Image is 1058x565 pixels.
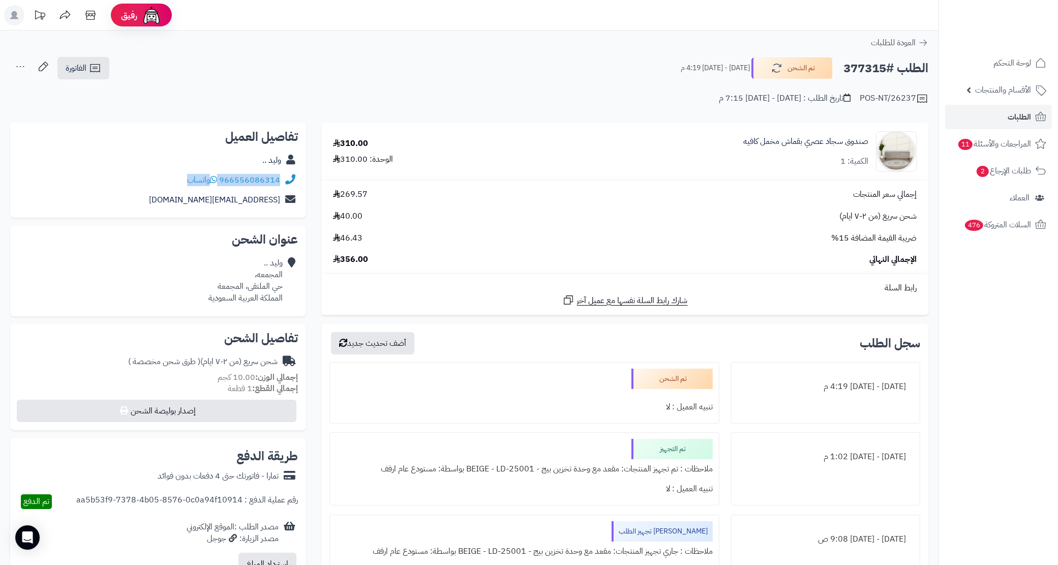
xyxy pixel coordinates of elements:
div: ملاحظات : جاري تجهيز المنتجات: مقعد مع وحدة تخزين بيج - BEIGE - LD-25001 بواسطة: مستودع عام ارفف [336,542,713,561]
div: [PERSON_NAME] تجهيز الطلب [612,521,713,542]
a: العودة للطلبات [871,37,928,49]
div: تنبيه العميل : لا [336,397,713,417]
span: الأقسام والمنتجات [975,83,1031,97]
a: تحديثات المنصة [27,5,52,28]
a: [EMAIL_ADDRESS][DOMAIN_NAME] [149,194,280,206]
div: رابط السلة [325,282,924,294]
a: واتساب [187,174,217,186]
button: أضف تحديث جديد [331,332,414,354]
span: الفاتورة [66,62,86,74]
span: ضريبة القيمة المضافة 15% [831,232,917,244]
div: الكمية: 1 [840,156,868,167]
span: لوحة التحكم [993,56,1031,70]
h2: الطلب #377315 [843,58,928,79]
img: 1753265718-1-90x90.jpg [876,131,916,172]
a: صندوق سجاد عصري بقماش مخمل كافيه [743,136,868,147]
span: إجمالي سعر المنتجات [853,189,917,200]
a: 966556086314 [219,174,280,186]
div: 310.00 [333,138,368,150]
span: تم الدفع [23,495,49,508]
div: [DATE] - [DATE] 9:08 ص [738,529,914,549]
span: ( طرق شحن مخصصة ) [128,355,200,368]
div: تنبيه العميل : لا [336,479,713,499]
img: ai-face.png [141,5,162,25]
span: العملاء [1010,191,1030,205]
div: رقم عملية الدفع : aa5b53f9-7378-4b05-8576-0c0a94f10914 [76,494,298,509]
a: السلات المتروكة476 [945,213,1052,237]
h2: تفاصيل الشحن [18,332,298,344]
strong: إجمالي الوزن: [255,371,298,383]
button: إصدار بوليصة الشحن [17,400,296,422]
a: العملاء [945,186,1052,210]
div: شحن سريع (من ٢-٧ ايام) [128,356,278,368]
div: تاريخ الطلب : [DATE] - [DATE] 7:15 م [719,93,851,104]
div: تم الشحن [631,369,713,389]
a: المراجعات والأسئلة11 [945,132,1052,156]
a: لوحة التحكم [945,51,1052,75]
h3: سجل الطلب [860,337,920,349]
div: تمارا - فاتورتك حتى 4 دفعات بدون فوائد [158,470,279,482]
div: وليد .. المجمعه، حي الملتقى، المجمعة المملكة العربية السعودية [208,257,283,304]
span: المراجعات والأسئلة [957,137,1031,151]
span: العودة للطلبات [871,37,916,49]
span: الإجمالي النهائي [869,254,917,265]
span: الطلبات [1008,110,1031,124]
span: 46.43 [333,232,362,244]
small: 1 قطعة [228,382,298,395]
div: ملاحظات : تم تجهيز المنتجات: مقعد مع وحدة تخزين بيج - BEIGE - LD-25001 بواسطة: مستودع عام ارفف [336,459,713,479]
div: تم التجهيز [631,439,713,459]
span: 356.00 [333,254,368,265]
small: [DATE] - [DATE] 4:19 م [681,63,750,73]
div: [DATE] - [DATE] 4:19 م [738,377,914,397]
span: طلبات الإرجاع [976,164,1031,178]
strong: إجمالي القطع: [252,382,298,395]
span: شارك رابط السلة نفسها مع عميل آخر [577,295,688,307]
div: Open Intercom Messenger [15,525,40,550]
button: تم الشحن [751,57,833,79]
a: الفاتورة [57,57,109,79]
span: 269.57 [333,189,368,200]
h2: تفاصيل العميل [18,131,298,143]
span: 11 [958,139,973,150]
span: 40.00 [333,211,362,222]
a: الطلبات [945,105,1052,129]
div: الوحدة: 310.00 [333,154,393,165]
div: مصدر الزيارة: جوجل [187,533,279,545]
div: [DATE] - [DATE] 1:02 م [738,447,914,467]
span: 2 [977,166,989,177]
span: رفيق [121,9,137,21]
h2: عنوان الشحن [18,233,298,246]
a: شارك رابط السلة نفسها مع عميل آخر [562,294,688,307]
img: logo-2.png [989,25,1048,46]
a: طلبات الإرجاع2 [945,159,1052,183]
div: POS-NT/26237 [860,93,928,105]
span: 476 [965,220,984,231]
div: مصدر الطلب :الموقع الإلكتروني [187,521,279,545]
span: السلات المتروكة [964,218,1031,232]
a: وليد .. [262,154,281,166]
span: شحن سريع (من ٢-٧ ايام) [839,211,917,222]
h2: طريقة الدفع [236,450,298,462]
small: 10.00 كجم [218,371,298,383]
